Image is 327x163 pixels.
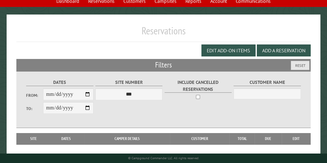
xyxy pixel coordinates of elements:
[16,59,311,71] h2: Filters
[16,25,311,42] h1: Reservations
[170,133,229,144] th: Customer
[201,44,256,56] button: Edit Add-on Items
[282,133,311,144] th: Edit
[48,133,84,144] th: Dates
[128,156,199,160] small: © Campground Commander LLC. All rights reserved.
[26,92,43,98] label: From:
[257,44,311,56] button: Add a Reservation
[26,79,93,86] label: Dates
[20,133,48,144] th: Site
[255,133,282,144] th: Due
[26,106,43,112] label: To:
[84,133,170,144] th: Camper Details
[95,79,162,86] label: Site Number
[165,79,232,93] label: Include Cancelled Reservations
[291,61,309,70] button: Reset
[229,133,255,144] th: Total
[234,79,301,86] label: Customer Name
